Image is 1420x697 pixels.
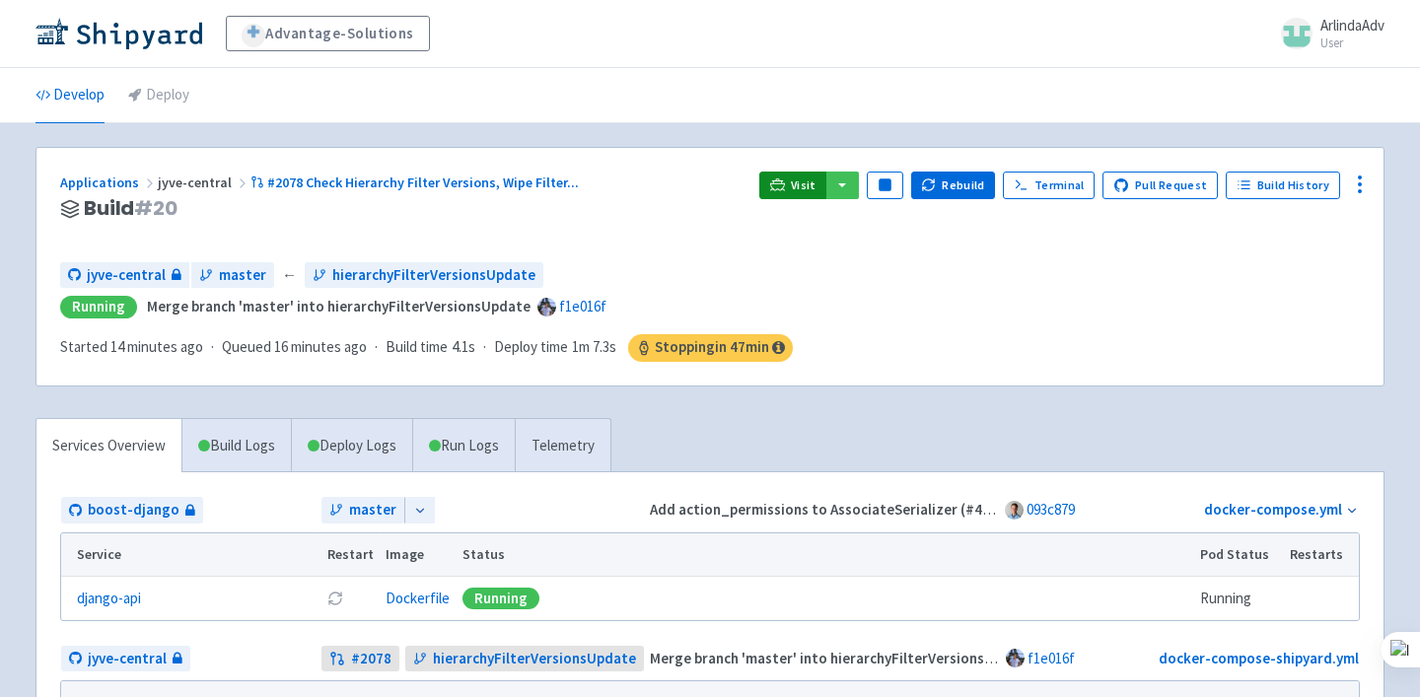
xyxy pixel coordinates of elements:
[559,297,606,315] a: f1e016f
[128,68,189,123] a: Deploy
[327,591,343,606] button: Restart pod
[1226,172,1340,199] a: Build History
[1028,649,1075,667] a: f1e016f
[1027,500,1075,519] a: 093c879
[1320,16,1384,35] span: ArlindaAdv
[60,334,793,362] div: · · ·
[494,336,568,359] span: Deploy time
[61,533,320,577] th: Service
[759,172,826,199] a: Visit
[457,533,1194,577] th: Status
[412,419,515,473] a: Run Logs
[1003,172,1095,199] a: Terminal
[222,337,367,356] span: Queued
[61,497,203,523] a: boost-django
[274,337,367,356] time: 16 minutes ago
[650,500,1011,519] strong: Add action_permissions to AssociateSerializer (#4171)
[77,588,141,610] a: django-api
[1102,172,1218,199] a: Pull Request
[1159,649,1359,667] a: docker-compose-shipyard.yml
[36,419,181,473] a: Services Overview
[386,589,450,607] a: Dockerfile
[791,177,816,193] span: Visit
[110,337,203,356] time: 14 minutes ago
[88,499,179,522] span: boost-django
[628,334,793,362] span: Stopping in 47 min
[911,172,996,199] button: Rebuild
[405,646,644,672] a: hierarchyFilterVersionsUpdate
[349,499,396,522] span: master
[1269,18,1384,49] a: ArlindaAdv User
[35,18,202,49] img: Shipyard logo
[332,264,535,287] span: hierarchyFilterVersionsUpdate
[515,419,610,473] a: Telemetry
[351,648,391,670] strong: # 2078
[1284,533,1359,577] th: Restarts
[386,336,448,359] span: Build time
[191,262,274,289] a: master
[433,648,636,670] span: hierarchyFilterVersionsUpdate
[291,419,412,473] a: Deploy Logs
[1320,36,1384,49] small: User
[158,174,250,191] span: jyve-central
[134,194,177,222] span: # 20
[320,533,380,577] th: Restart
[282,264,297,287] span: ←
[84,197,177,220] span: Build
[1194,577,1284,620] td: Running
[182,419,291,473] a: Build Logs
[572,336,616,359] span: 1m 7.3s
[380,533,457,577] th: Image
[1194,533,1284,577] th: Pod Status
[88,648,167,670] span: jyve-central
[452,336,475,359] span: 4.1s
[60,174,158,191] a: Applications
[61,646,190,672] a: jyve-central
[60,296,137,318] div: Running
[650,649,1033,667] strong: Merge branch 'master' into hierarchyFilterVersionsUpdate
[321,646,399,672] a: #2078
[226,16,430,51] a: Advantage-Solutions
[267,174,579,191] span: #2078 Check Hierarchy Filter Versions, Wipe Filter ...
[462,588,539,609] div: Running
[321,497,404,523] a: master
[35,68,105,123] a: Develop
[1204,500,1342,519] a: docker-compose.yml
[60,337,203,356] span: Started
[250,174,582,191] a: #2078 Check Hierarchy Filter Versions, Wipe Filter...
[87,264,166,287] span: jyve-central
[147,297,531,315] strong: Merge branch 'master' into hierarchyFilterVersionsUpdate
[867,172,902,199] button: Pause
[219,264,266,287] span: master
[305,262,543,289] a: hierarchyFilterVersionsUpdate
[60,262,189,289] a: jyve-central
